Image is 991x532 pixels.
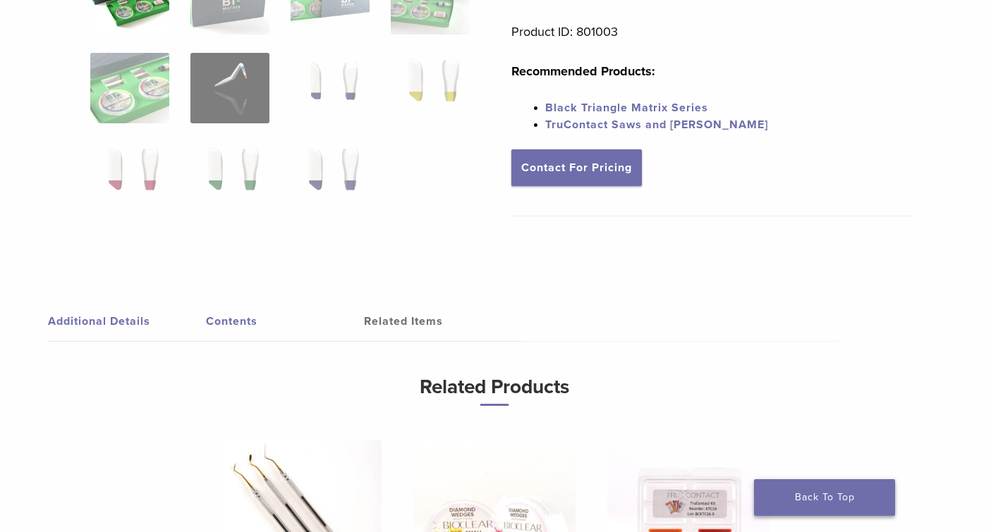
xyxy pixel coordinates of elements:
[754,479,895,516] a: Back To Top
[291,53,370,123] img: Black Triangle (BT) Kit - Image 7
[206,302,364,341] a: Contents
[190,53,269,123] img: Black Triangle (BT) Kit - Image 6
[117,370,872,406] h3: Related Products
[364,302,522,341] a: Related Items
[511,21,916,42] p: Product ID: 801003
[291,142,370,212] img: Black Triangle (BT) Kit - Image 11
[90,53,169,123] img: Black Triangle (BT) Kit - Image 5
[511,149,642,186] a: Contact For Pricing
[190,142,269,212] img: Black Triangle (BT) Kit - Image 10
[48,302,206,341] a: Additional Details
[545,118,768,132] a: TruContact Saws and [PERSON_NAME]
[391,53,470,123] img: Black Triangle (BT) Kit - Image 8
[90,142,169,212] img: Black Triangle (BT) Kit - Image 9
[511,63,655,79] strong: Recommended Products:
[545,101,708,115] a: Black Triangle Matrix Series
